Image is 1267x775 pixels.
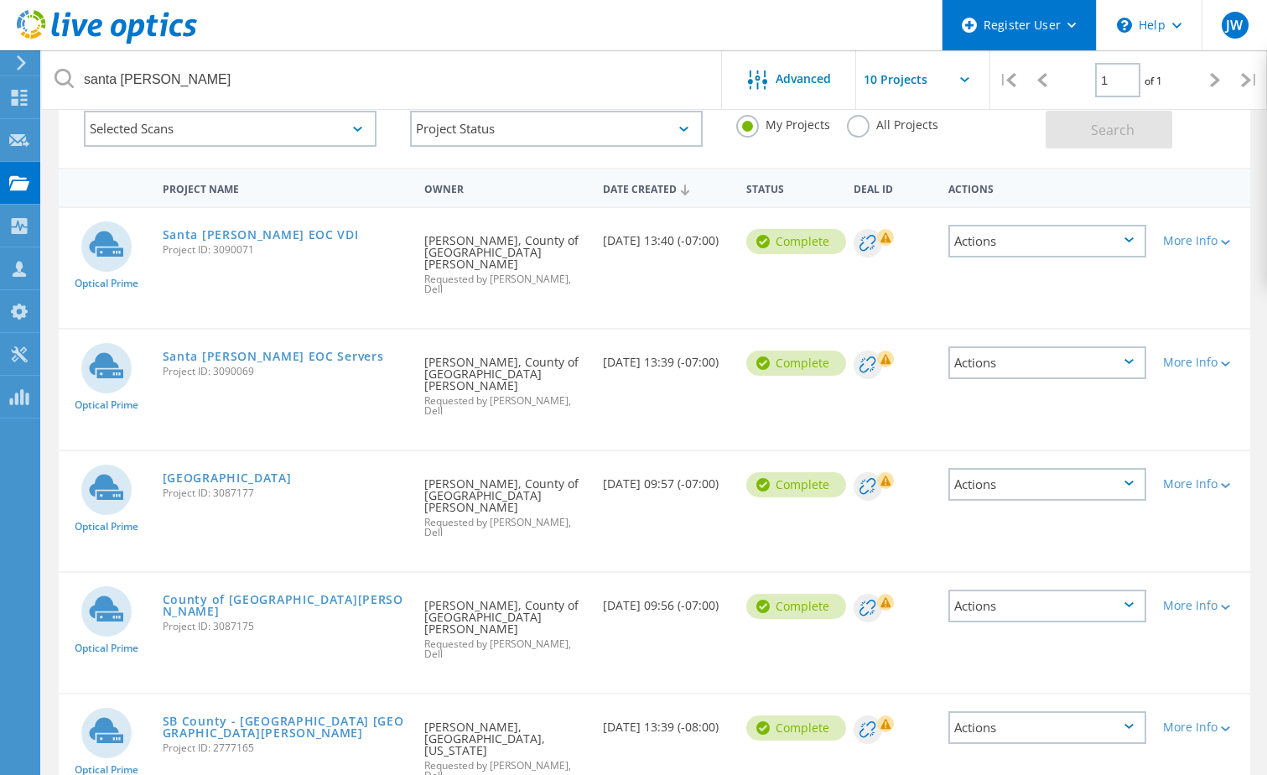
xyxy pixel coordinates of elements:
div: [DATE] 13:39 (-08:00) [595,694,738,750]
div: Actions [948,468,1146,501]
div: Complete [746,715,846,741]
span: Optical Prime [75,522,138,532]
label: All Projects [847,115,938,131]
span: Optical Prime [75,400,138,410]
a: County of [GEOGRAPHIC_DATA][PERSON_NAME] [163,594,408,617]
span: Project ID: 3087177 [163,488,408,498]
div: [PERSON_NAME], County of [GEOGRAPHIC_DATA][PERSON_NAME] [416,451,595,554]
svg: \n [1117,18,1132,33]
div: Project Status [410,111,703,147]
div: Complete [746,351,846,376]
span: Project ID: 3087175 [163,622,408,632]
span: Requested by [PERSON_NAME], Dell [424,396,586,416]
div: [PERSON_NAME], County of [GEOGRAPHIC_DATA][PERSON_NAME] [416,208,595,311]
label: My Projects [736,115,830,131]
span: of 1 [1145,74,1162,88]
div: Selected Scans [84,111,376,147]
button: Search [1046,111,1172,148]
div: [DATE] 13:40 (-07:00) [595,208,738,263]
div: More Info [1163,235,1242,247]
div: Actions [940,172,1155,203]
span: Optical Prime [75,278,138,289]
div: More Info [1163,478,1242,490]
div: Actions [948,225,1146,257]
div: Actions [948,346,1146,379]
span: Optical Prime [75,643,138,653]
a: Live Optics Dashboard [17,35,197,47]
span: JW [1226,18,1243,32]
div: [PERSON_NAME], County of [GEOGRAPHIC_DATA][PERSON_NAME] [416,573,595,676]
div: Deal Id [845,172,941,203]
a: [GEOGRAPHIC_DATA] [163,472,292,484]
div: Actions [948,711,1146,744]
div: | [1233,50,1267,110]
span: Search [1091,121,1135,139]
span: Requested by [PERSON_NAME], Dell [424,518,586,538]
div: [DATE] 09:56 (-07:00) [595,573,738,628]
div: Complete [746,229,846,254]
a: Santa [PERSON_NAME] EOC Servers [163,351,384,362]
a: Santa [PERSON_NAME] EOC VDI [163,229,359,241]
div: [DATE] 09:57 (-07:00) [595,451,738,507]
div: Date Created [595,172,738,204]
span: Project ID: 2777165 [163,743,408,753]
span: Optical Prime [75,765,138,775]
div: [PERSON_NAME], County of [GEOGRAPHIC_DATA][PERSON_NAME] [416,330,595,433]
span: Project ID: 3090071 [163,245,408,255]
div: Project Name [154,172,417,203]
span: Requested by [PERSON_NAME], Dell [424,639,586,659]
div: More Info [1163,356,1242,368]
span: Requested by [PERSON_NAME], Dell [424,274,586,294]
a: SB County - [GEOGRAPHIC_DATA] [GEOGRAPHIC_DATA][PERSON_NAME] [163,715,408,739]
input: Search projects by name, owner, ID, company, etc [42,50,723,109]
div: More Info [1163,721,1242,733]
span: Advanced [776,73,831,85]
div: [DATE] 13:39 (-07:00) [595,330,738,385]
div: Complete [746,472,846,497]
div: Status [738,172,845,203]
span: Project ID: 3090069 [163,367,408,377]
div: Actions [948,590,1146,622]
div: Owner [416,172,595,203]
div: More Info [1163,600,1242,611]
div: Complete [746,594,846,619]
div: | [990,50,1025,110]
